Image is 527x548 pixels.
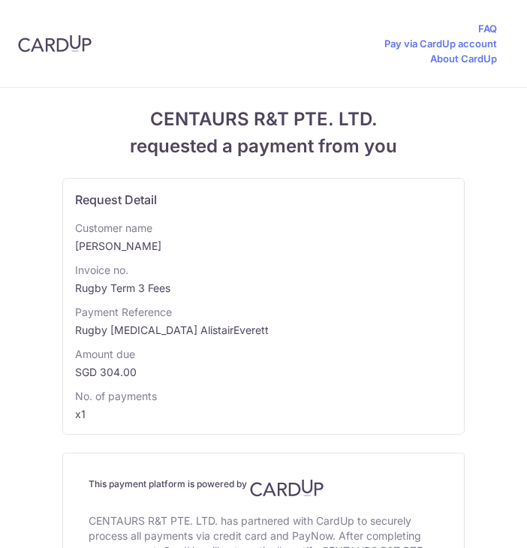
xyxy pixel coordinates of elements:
span: SGD 304.00 [75,365,452,380]
span: Rugby Term 3 Fees [75,281,452,296]
span: Invoice no. [75,263,452,278]
span: Amount due [75,347,452,362]
span: [PERSON_NAME] [75,239,452,254]
span: translation missing: en.payment_reference [75,306,172,318]
h4: This payment platform is powered by [89,473,438,497]
span: Customer name [75,221,452,236]
span: x1 [75,408,86,420]
span: translation missing: en.request_detail [75,192,157,207]
a: FAQ [478,21,497,36]
img: CardUp [250,479,324,497]
span: Rugby [MEDICAL_DATA] AlistairEverett [75,323,452,338]
span: requested a payment from you [62,133,465,160]
a: About CardUp [430,51,497,66]
a: Pay via CardUp account [384,36,497,51]
img: CardUp [18,35,92,53]
iframe: Opens a widget where you can find more information [430,503,512,540]
span: CENTAURS R&T PTE. LTD. [62,106,465,133]
span: No. of payments [75,389,452,404]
